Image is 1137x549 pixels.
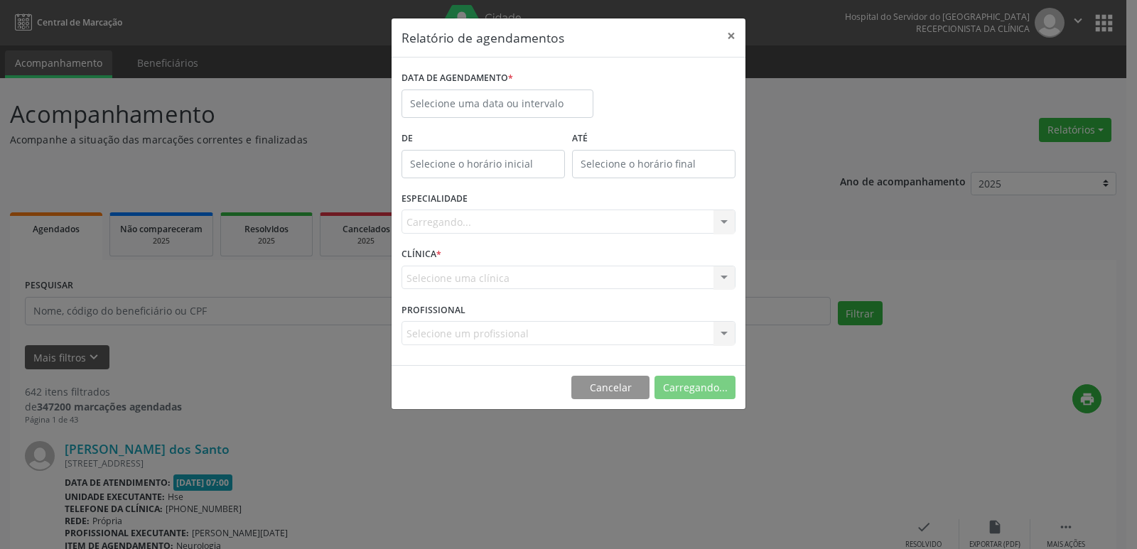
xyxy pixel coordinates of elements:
[402,89,593,118] input: Selecione uma data ou intervalo
[572,150,735,178] input: Selecione o horário final
[571,376,650,400] button: Cancelar
[654,376,735,400] button: Carregando...
[402,299,465,321] label: PROFISSIONAL
[402,67,513,89] label: DATA DE AGENDAMENTO
[402,128,565,150] label: De
[402,188,468,210] label: ESPECIALIDADE
[717,18,745,53] button: Close
[572,128,735,150] label: ATÉ
[402,28,564,47] h5: Relatório de agendamentos
[402,244,441,266] label: CLÍNICA
[402,150,565,178] input: Selecione o horário inicial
